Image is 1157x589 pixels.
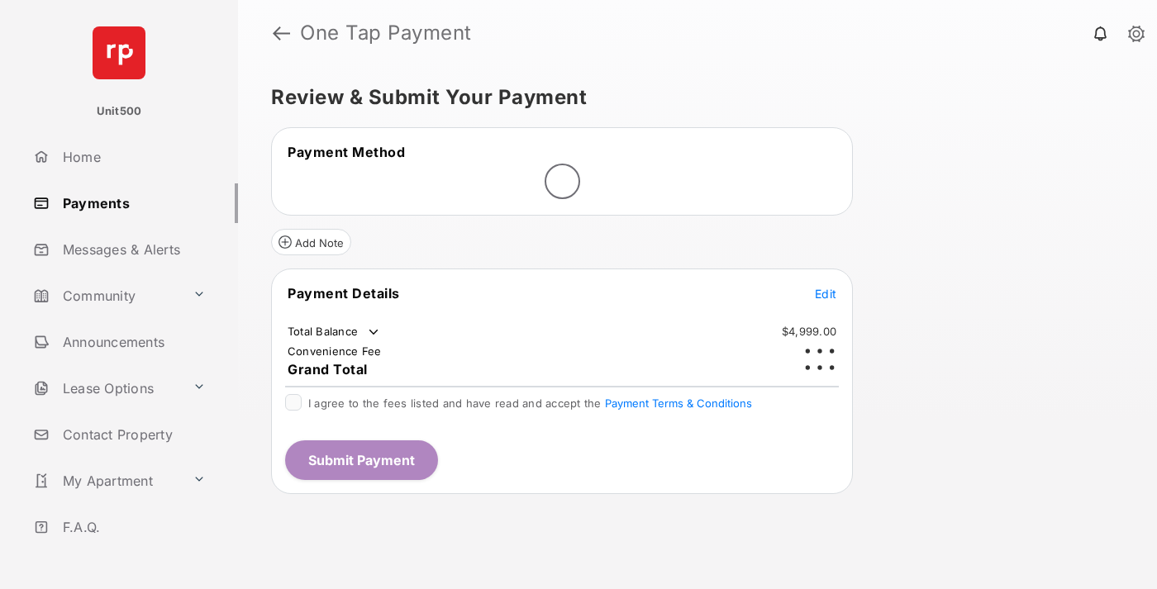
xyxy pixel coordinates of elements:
[97,103,142,120] p: Unit500
[815,287,836,301] span: Edit
[287,324,382,340] td: Total Balance
[288,144,405,160] span: Payment Method
[287,344,383,359] td: Convenience Fee
[26,183,238,223] a: Payments
[288,361,368,378] span: Grand Total
[781,324,837,339] td: $4,999.00
[271,229,351,255] button: Add Note
[26,322,238,362] a: Announcements
[26,137,238,177] a: Home
[26,507,238,547] a: F.A.Q.
[26,368,186,408] a: Lease Options
[300,23,472,43] strong: One Tap Payment
[26,230,238,269] a: Messages & Alerts
[605,397,752,410] button: I agree to the fees listed and have read and accept the
[288,285,400,302] span: Payment Details
[285,440,438,480] button: Submit Payment
[26,461,186,501] a: My Apartment
[308,397,752,410] span: I agree to the fees listed and have read and accept the
[93,26,145,79] img: svg+xml;base64,PHN2ZyB4bWxucz0iaHR0cDovL3d3dy53My5vcmcvMjAwMC9zdmciIHdpZHRoPSI2NCIgaGVpZ2h0PSI2NC...
[271,88,1111,107] h5: Review & Submit Your Payment
[815,285,836,302] button: Edit
[26,415,238,454] a: Contact Property
[26,276,186,316] a: Community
